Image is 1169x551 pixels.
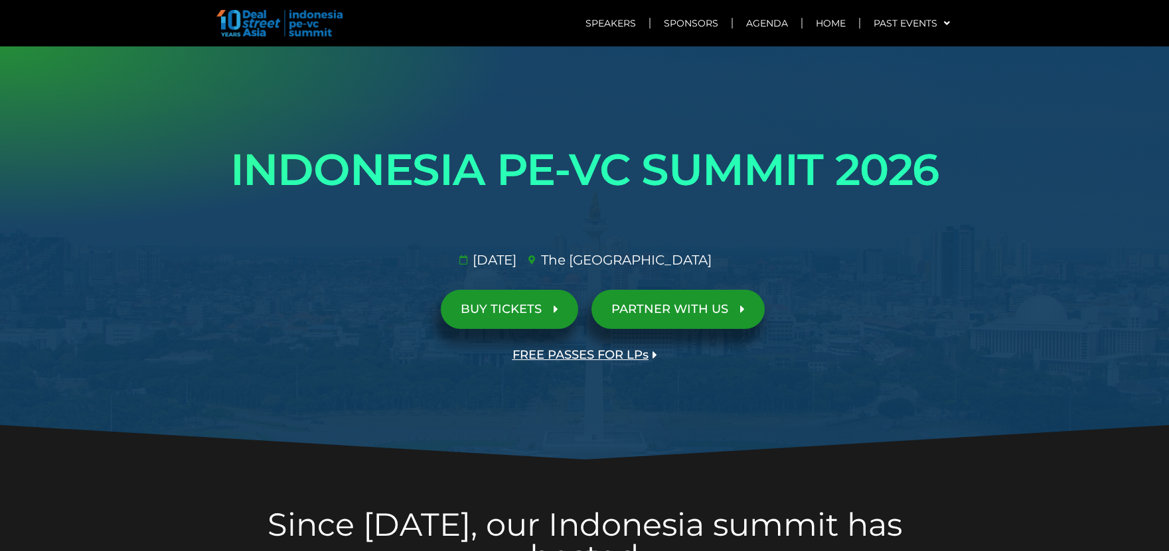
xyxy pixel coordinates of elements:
a: Home [803,8,859,38]
a: BUY TICKETS [441,290,578,329]
a: PARTNER WITH US [591,290,765,329]
a: Past Events [860,8,963,38]
a: Speakers [572,8,649,38]
span: BUY TICKETS [461,303,542,316]
span: [DATE]​ [469,250,516,270]
a: FREE PASSES FOR LPs [493,336,677,375]
span: The [GEOGRAPHIC_DATA]​ [538,250,712,270]
a: Agenda [733,8,801,38]
h1: INDONESIA PE-VC SUMMIT 2026 [213,133,957,207]
span: FREE PASSES FOR LPs [512,349,649,361]
a: Sponsors [651,8,732,38]
span: PARTNER WITH US [611,303,728,316]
